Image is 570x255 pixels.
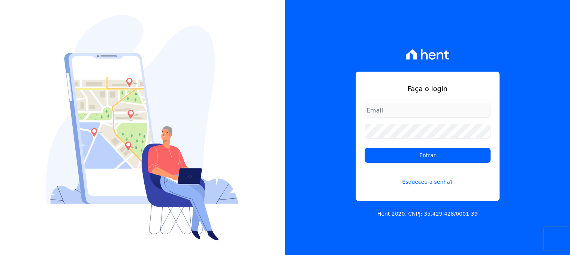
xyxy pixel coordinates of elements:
[46,15,239,240] img: Login
[365,103,491,118] input: Email
[365,84,491,94] h1: Faça o login
[377,210,478,218] p: Hent 2020. CNPJ: 35.429.428/0001-39
[365,169,491,186] a: Esqueceu a senha?
[365,148,491,163] input: Entrar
